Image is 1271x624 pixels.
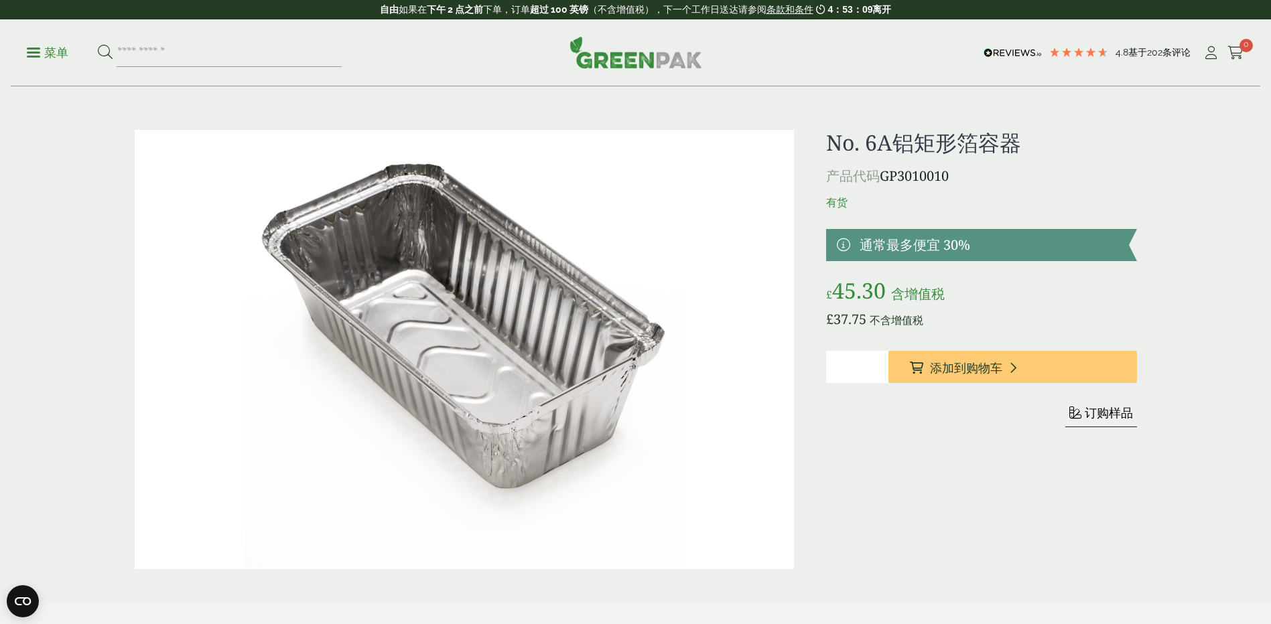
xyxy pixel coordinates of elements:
font: 不含 [826,313,923,327]
font: GP3010010 [826,167,949,185]
i: Cart [1227,46,1244,60]
span: 评论 [1172,47,1191,58]
strong: 下午 2 点之前 [427,4,483,15]
h1: No. 6A铝矩形箔容器 [826,130,1136,155]
a: 条款和条件 [766,4,813,15]
span: 添加到购物车 [930,361,1002,376]
bdi: 45.30 [832,276,886,305]
img: NO 6 [135,130,795,569]
img: GreenPak 耗材 [570,36,702,68]
span: 4.8 [1116,47,1128,58]
font: 如果在 下单，订单 （不含增值税），下一个工作日送达请参阅 [380,4,813,15]
span: £ [826,310,833,328]
img: REVIEWS.io [984,48,1042,58]
span: 增值税 [891,313,923,327]
span: 0 [1240,39,1253,52]
button: 订购样品 [1065,404,1137,427]
span: 产品代码 [826,167,880,185]
button: 添加到购物车 [888,351,1137,383]
i: My Account [1203,46,1219,60]
span: 含增值税 [891,285,945,303]
font: £ [826,287,945,302]
span: 基于 [1128,47,1147,58]
a: 0 [1227,43,1244,63]
a: 菜单 [27,45,68,58]
span: 离开 [872,4,891,15]
span: 订购样品 [1085,406,1133,420]
p: 菜单 [27,45,68,61]
button: 打开 CMP 小组件 [7,585,39,617]
span: 202 [1147,47,1162,58]
strong: 自由 [380,4,399,15]
p: 有货 [826,194,1136,210]
strong: 超过 100 英镑 [530,4,588,15]
span: 4：53：09 [828,4,873,15]
bdi: 37.75 [826,310,866,328]
div: 4.79 Stars [1049,46,1109,58]
div: 条 [1116,46,1191,60]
